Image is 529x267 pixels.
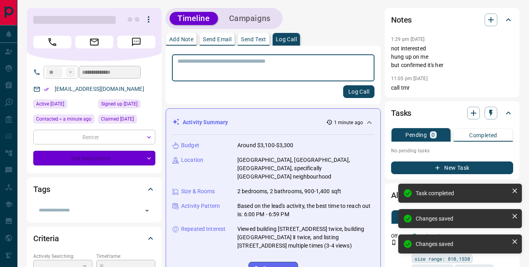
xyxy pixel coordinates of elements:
[391,104,513,123] div: Tasks
[391,107,411,119] h2: Tasks
[33,151,155,165] div: Not Responsive
[33,100,94,111] div: Thu Nov 21 2024
[237,202,374,219] p: Based on the lead's activity, the best time to reach out is: 6:00 PM - 6:59 PM
[33,180,155,199] div: Tags
[416,241,508,247] div: Changes saved
[237,156,374,181] p: [GEOGRAPHIC_DATA], [GEOGRAPHIC_DATA], [GEOGRAPHIC_DATA], specifically [GEOGRAPHIC_DATA] neighbour...
[36,115,92,123] span: Contacted < a minute ago
[391,161,513,174] button: New Task
[33,232,59,245] h2: Criteria
[101,115,134,123] span: Claimed [DATE]
[334,119,363,126] p: 1 minute ago
[416,190,508,196] div: Task completed
[391,186,513,205] div: Alerts
[33,130,155,144] div: Renter
[181,202,220,210] p: Activity Pattern
[405,132,427,138] p: Pending
[98,100,155,111] div: Thu Nov 21 2024
[98,115,155,126] div: Thu Nov 21 2024
[55,86,144,92] a: [EMAIL_ADDRESS][DOMAIN_NAME]
[101,100,138,108] span: Signed up [DATE]
[221,12,279,25] button: Campaigns
[391,240,397,245] svg: Push Notification Only
[44,86,49,92] svg: Email Verified
[75,36,113,48] span: Email
[391,84,513,92] p: call tmr
[33,253,92,260] p: Actively Searching:
[469,133,497,138] p: Completed
[33,183,50,196] h2: Tags
[391,145,513,157] p: No pending tasks
[33,36,71,48] span: Call
[343,85,374,98] button: Log Call
[391,13,412,26] h2: Notes
[237,225,374,250] p: Viewed building [STREET_ADDRESS] twice, building [GEOGRAPHIC_DATA] Ⅱ twice, and listing [STREET_A...
[169,36,193,42] p: Add Note
[391,189,412,202] h2: Alerts
[391,44,513,69] p: not interested hung up on me but confirmed it's her
[181,141,199,150] p: Budget
[33,229,155,248] div: Criteria
[181,187,215,196] p: Size & Rooms
[391,10,513,29] div: Notes
[391,232,407,240] p: Off
[276,36,297,42] p: Log Call
[181,225,225,233] p: Repeated Interest
[170,12,218,25] button: Timeline
[391,76,428,81] p: 11:05 pm [DATE]
[241,36,266,42] p: Send Text
[141,205,153,216] button: Open
[391,36,425,42] p: 1:29 pm [DATE]
[183,118,228,127] p: Activity Summary
[432,132,435,138] p: 0
[237,187,341,196] p: 2 bedrooms, 2 bathrooms, 900-1,400 sqft
[96,253,155,260] p: Timeframe:
[36,100,64,108] span: Active [DATE]
[172,115,374,130] div: Activity Summary1 minute ago
[33,115,94,126] div: Sun Sep 14 2025
[117,36,155,48] span: Message
[203,36,231,42] p: Send Email
[237,141,294,150] p: Around $3,100-$3,300
[181,156,203,164] p: Location
[416,215,508,222] div: Changes saved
